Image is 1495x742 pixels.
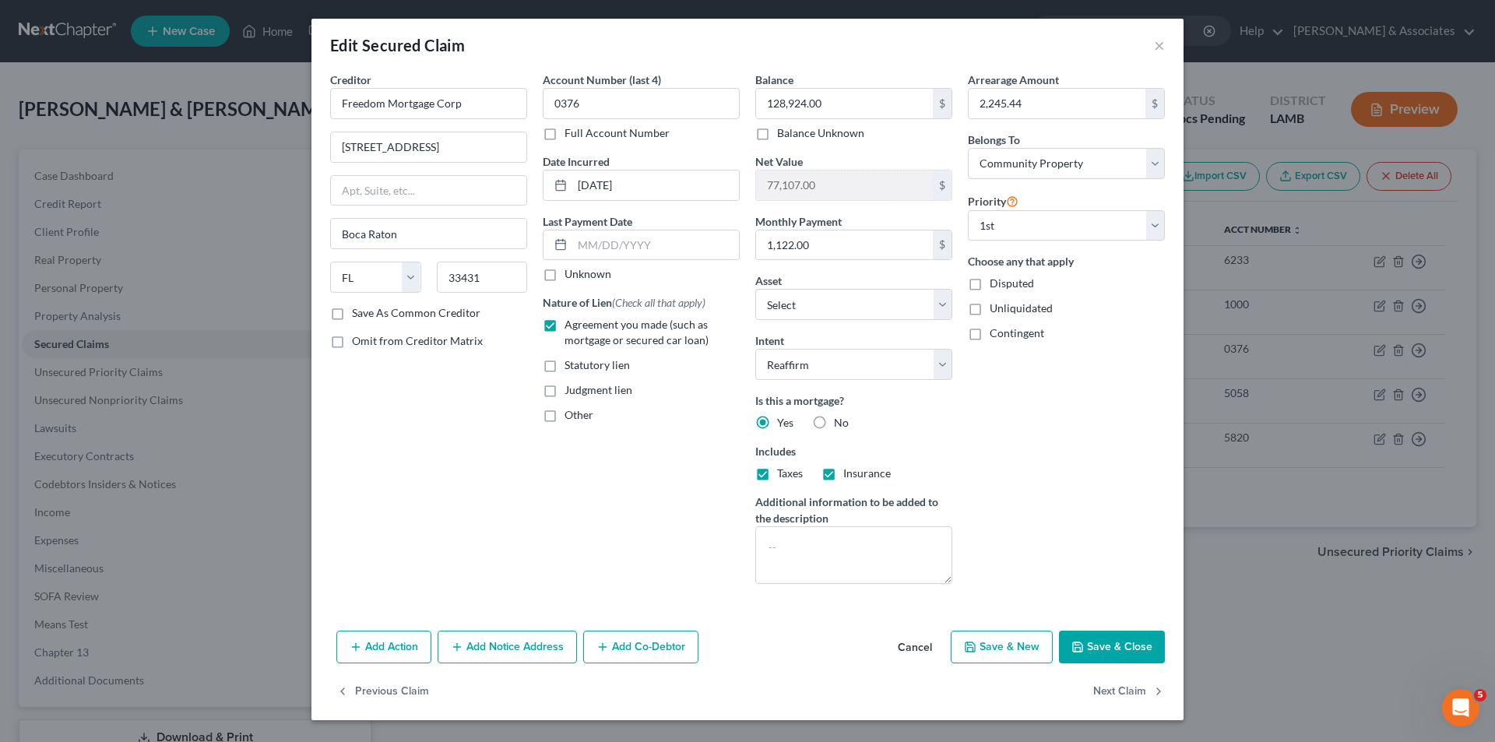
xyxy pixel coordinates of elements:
input: 0.00 [969,89,1145,118]
span: Taxes [777,466,803,480]
span: Statutory lien [565,358,630,371]
button: Save & Close [1059,631,1165,663]
label: Account Number (last 4) [543,72,661,88]
label: Net Value [755,153,803,170]
div: $ [933,230,952,260]
label: Last Payment Date [543,213,632,230]
input: 0.00 [756,171,933,200]
label: Intent [755,332,784,349]
label: Is this a mortgage? [755,392,952,409]
div: $ [933,89,952,118]
input: 0.00 [756,230,933,260]
button: Add Notice Address [438,631,577,663]
input: Enter city... [331,219,526,248]
span: Yes [777,416,793,429]
input: Enter zip... [437,262,528,293]
button: × [1154,36,1165,55]
input: 0.00 [756,89,933,118]
label: Includes [755,443,952,459]
span: Unliquidated [990,301,1053,315]
button: Add Co-Debtor [583,631,698,663]
input: MM/DD/YYYY [572,171,739,200]
span: Judgment lien [565,383,632,396]
input: MM/DD/YYYY [572,230,739,260]
span: Disputed [990,276,1034,290]
label: Additional information to be added to the description [755,494,952,526]
span: Agreement you made (such as mortgage or secured car loan) [565,318,709,346]
input: Enter address... [331,132,526,162]
span: Insurance [843,466,891,480]
span: Asset [755,274,782,287]
span: 5 [1474,689,1486,702]
label: Full Account Number [565,125,670,141]
label: Save As Common Creditor [352,305,480,321]
button: Cancel [885,632,944,663]
button: Save & New [951,631,1053,663]
span: Omit from Creditor Matrix [352,334,483,347]
span: Belongs To [968,133,1020,146]
label: Balance Unknown [777,125,864,141]
label: Unknown [565,266,611,282]
label: Nature of Lien [543,294,705,311]
label: Choose any that apply [968,253,1165,269]
span: Other [565,408,593,421]
span: (Check all that apply) [612,296,705,309]
button: Next Claim [1093,676,1165,709]
span: No [834,416,849,429]
input: Apt, Suite, etc... [331,176,526,206]
label: Monthly Payment [755,213,842,230]
div: $ [1145,89,1164,118]
label: Date Incurred [543,153,610,170]
iframe: Intercom live chat [1442,689,1479,726]
span: Contingent [990,326,1044,339]
button: Previous Claim [336,676,429,709]
input: Search creditor by name... [330,88,527,119]
label: Priority [968,192,1018,210]
div: Edit Secured Claim [330,34,465,56]
label: Balance [755,72,793,88]
label: Arrearage Amount [968,72,1059,88]
span: Creditor [330,73,371,86]
div: $ [933,171,952,200]
button: Add Action [336,631,431,663]
input: XXXX [543,88,740,119]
